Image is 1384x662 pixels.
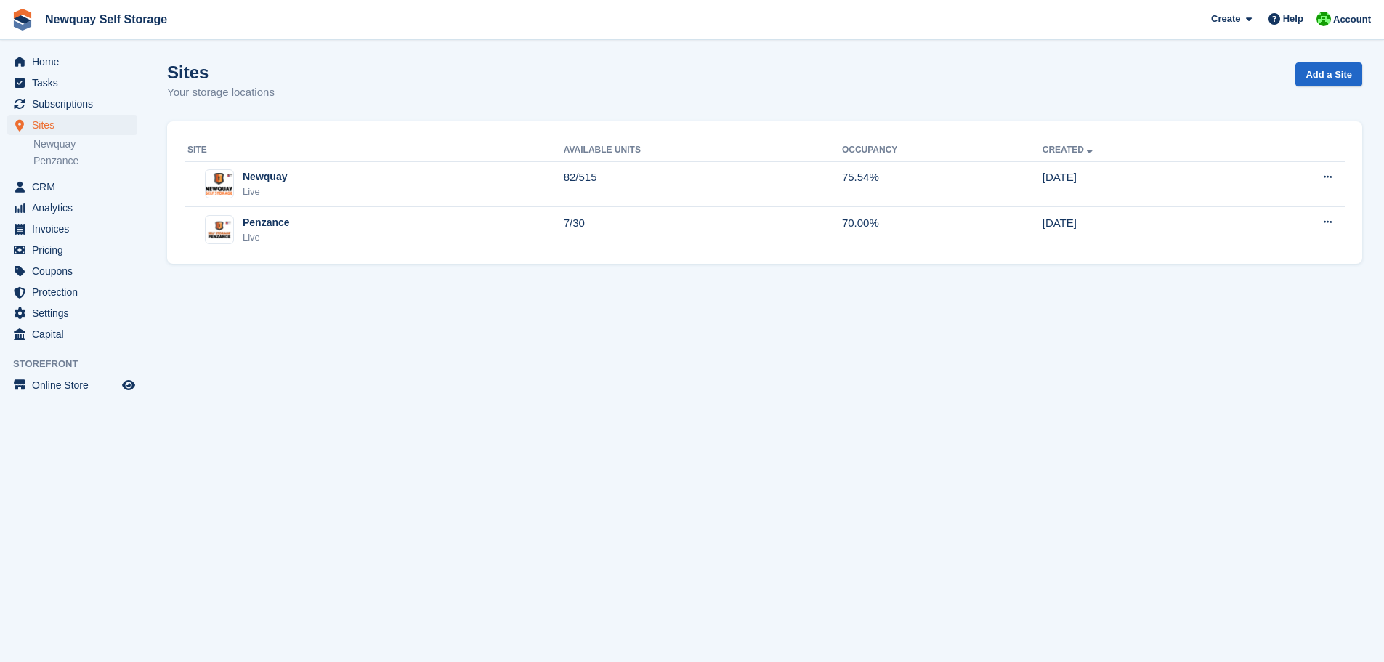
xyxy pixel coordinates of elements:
[1333,12,1371,27] span: Account
[1295,62,1362,86] a: Add a Site
[33,154,137,168] a: Penzance
[1283,12,1303,26] span: Help
[7,198,137,218] a: menu
[32,261,119,281] span: Coupons
[32,52,119,72] span: Home
[842,161,1043,207] td: 75.54%
[32,115,119,135] span: Sites
[33,137,137,151] a: Newquay
[7,115,137,135] a: menu
[1043,161,1234,207] td: [DATE]
[564,161,842,207] td: 82/515
[7,261,137,281] a: menu
[842,139,1043,162] th: Occupancy
[32,177,119,197] span: CRM
[243,169,287,185] div: Newquay
[7,375,137,395] a: menu
[7,282,137,302] a: menu
[206,219,233,241] img: Image of Penzance site
[39,7,173,31] a: Newquay Self Storage
[32,198,119,218] span: Analytics
[32,219,119,239] span: Invoices
[13,357,145,371] span: Storefront
[206,173,233,194] img: Image of Newquay site
[32,73,119,93] span: Tasks
[12,9,33,31] img: stora-icon-8386f47178a22dfd0bd8f6a31ec36ba5ce8667c1dd55bd0f319d3a0aa187defe.svg
[32,240,119,260] span: Pricing
[32,94,119,114] span: Subscriptions
[564,139,842,162] th: Available Units
[7,177,137,197] a: menu
[32,282,119,302] span: Protection
[167,84,275,101] p: Your storage locations
[1043,207,1234,252] td: [DATE]
[243,215,290,230] div: Penzance
[185,139,564,162] th: Site
[7,324,137,344] a: menu
[32,303,119,323] span: Settings
[32,375,119,395] span: Online Store
[7,219,137,239] a: menu
[32,324,119,344] span: Capital
[1043,145,1096,155] a: Created
[7,73,137,93] a: menu
[842,207,1043,252] td: 70.00%
[564,207,842,252] td: 7/30
[1211,12,1240,26] span: Create
[167,62,275,82] h1: Sites
[243,185,287,199] div: Live
[120,376,137,394] a: Preview store
[7,240,137,260] a: menu
[7,303,137,323] a: menu
[7,52,137,72] a: menu
[7,94,137,114] a: menu
[243,230,290,245] div: Live
[1316,12,1331,26] img: Baylor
